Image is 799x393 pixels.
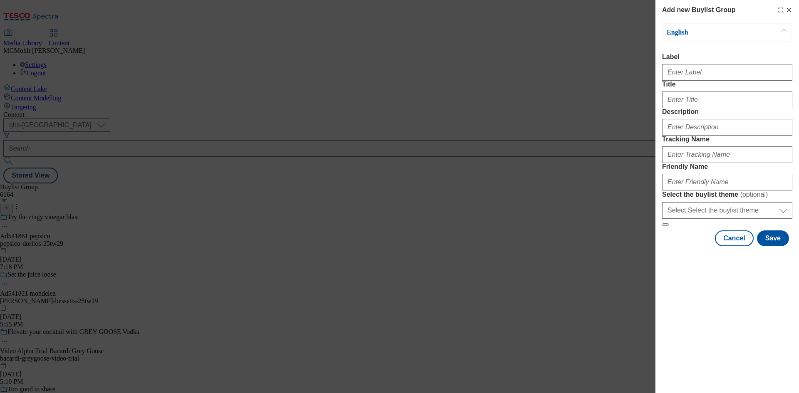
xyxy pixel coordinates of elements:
[667,28,754,37] p: English
[662,136,792,143] label: Tracking Name
[662,190,792,199] label: Select the buylist theme
[662,53,792,61] label: Label
[662,163,792,171] label: Friendly Name
[662,119,792,136] input: Enter Description
[662,91,792,108] input: Enter Title
[740,191,768,198] span: ( optional )
[715,230,753,246] button: Cancel
[662,146,792,163] input: Enter Tracking Name
[662,108,792,116] label: Description
[757,230,789,246] button: Save
[662,174,792,190] input: Enter Friendly Name
[662,64,792,81] input: Enter Label
[662,5,736,15] h4: Add new Buylist Group
[662,81,792,88] label: Title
